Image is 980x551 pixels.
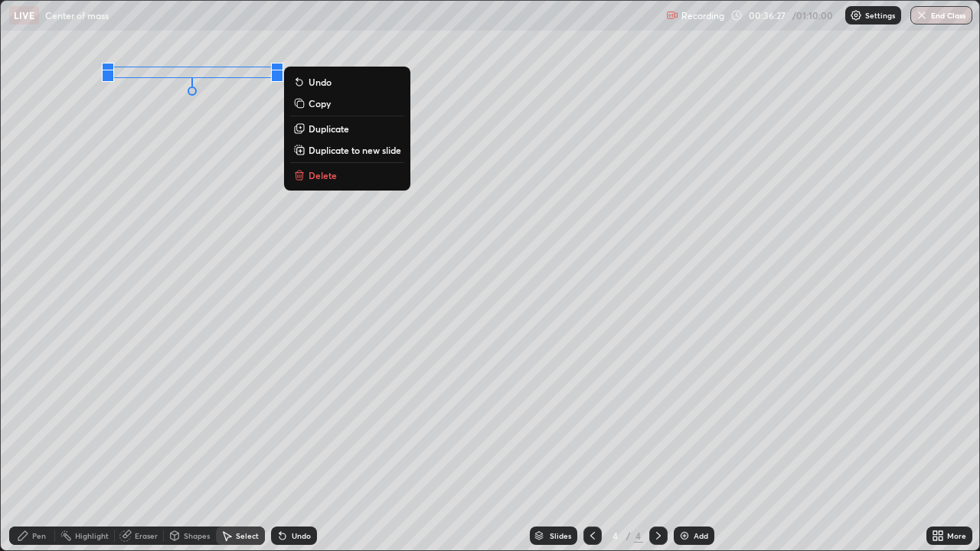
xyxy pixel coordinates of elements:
button: Duplicate [290,119,404,138]
div: Undo [292,532,311,540]
p: Copy [309,97,331,109]
div: Highlight [75,532,109,540]
button: Delete [290,166,404,184]
button: Duplicate to new slide [290,141,404,159]
div: 4 [608,531,623,540]
p: Delete [309,169,337,181]
p: Undo [309,76,332,88]
div: Shapes [184,532,210,540]
p: Duplicate to new slide [309,144,401,156]
p: Settings [865,11,895,19]
p: Duplicate [309,122,349,135]
img: end-class-cross [916,9,928,21]
img: add-slide-button [678,530,691,542]
div: / [626,531,631,540]
img: recording.375f2c34.svg [666,9,678,21]
div: Pen [32,532,46,540]
img: class-settings-icons [850,9,862,21]
button: Copy [290,94,404,112]
button: Undo [290,73,404,91]
p: Recording [681,10,724,21]
div: 4 [634,529,643,543]
p: Center of mass [45,9,109,21]
div: More [947,532,966,540]
p: LIVE [14,9,34,21]
div: Eraser [135,532,158,540]
div: Slides [550,532,571,540]
button: End Class [910,6,972,24]
div: Add [694,532,708,540]
div: Select [236,532,259,540]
